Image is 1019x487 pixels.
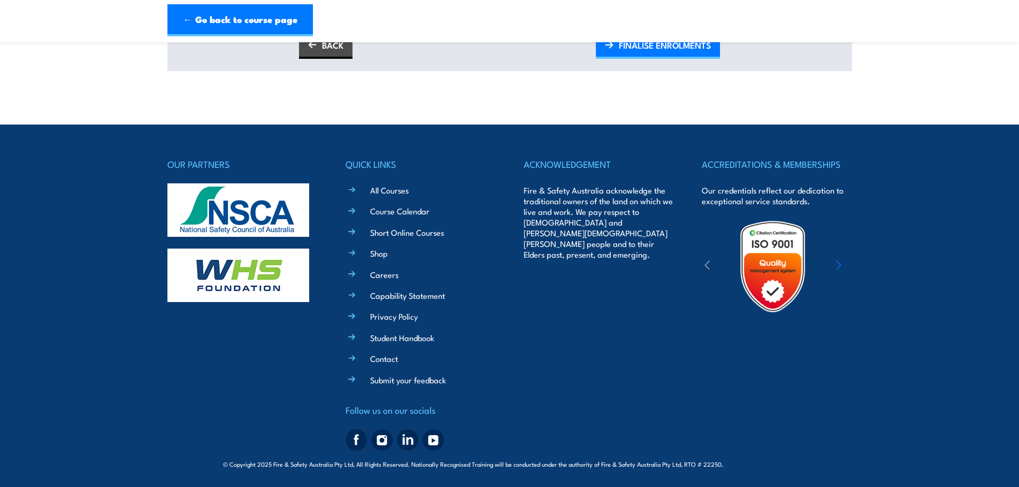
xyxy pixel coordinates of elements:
p: Our credentials reflect our dedication to exceptional service standards. [702,185,852,206]
a: Shop [370,248,388,259]
a: BACK [299,34,353,59]
a: KND Digital [758,458,796,469]
a: FINALISE ENROLMENTS [596,34,720,59]
p: Fire & Safety Australia acknowledge the traditional owners of the land on which we live and work.... [524,185,673,260]
span: FINALISE ENROLMENTS [619,31,711,59]
a: Careers [370,269,399,280]
a: Capability Statement [370,290,445,301]
span: Site: [736,460,796,468]
a: All Courses [370,184,409,196]
img: ewpa-logo [820,248,913,285]
h4: ACKNOWLEDGEMENT [524,157,673,172]
h4: ACCREDITATIONS & MEMBERSHIPS [702,157,852,172]
a: Privacy Policy [370,311,418,322]
img: Untitled design (19) [726,220,819,313]
img: whs-logo-footer [167,249,309,302]
a: ← Go back to course page [167,4,313,36]
a: Course Calendar [370,205,430,217]
h4: OUR PARTNERS [167,157,317,172]
a: Contact [370,353,398,364]
h4: Follow us on our socials [346,403,495,418]
img: nsca-logo-footer [167,183,309,237]
a: Student Handbook [370,332,434,343]
h4: QUICK LINKS [346,157,495,172]
a: Short Online Courses [370,227,444,238]
a: Submit your feedback [370,374,446,385]
span: © Copyright 2025 Fire & Safety Australia Pty Ltd, All Rights Reserved. Nationally Recognised Trai... [223,459,796,469]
